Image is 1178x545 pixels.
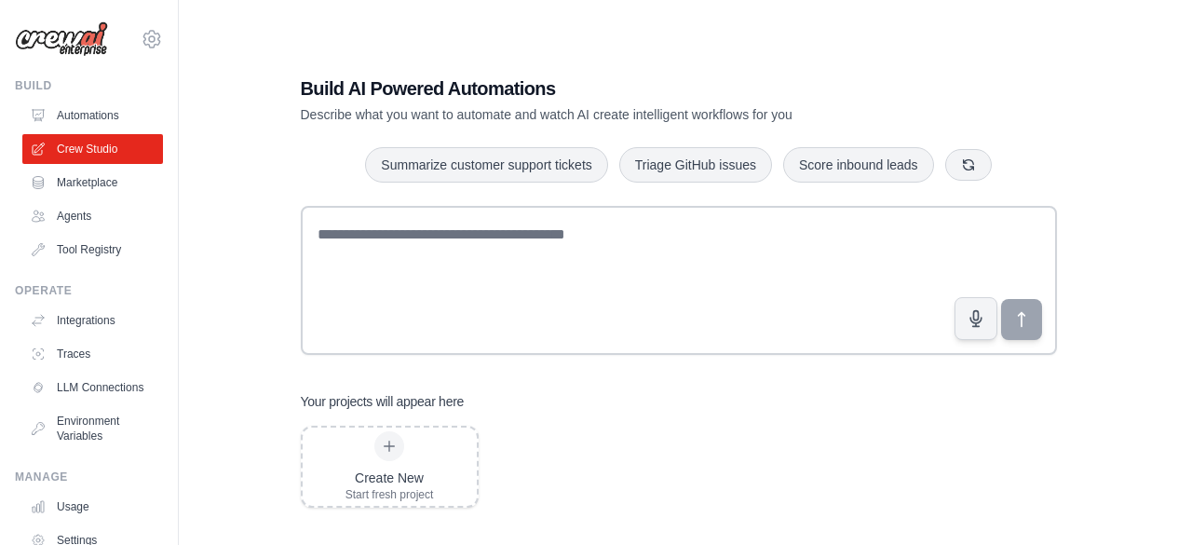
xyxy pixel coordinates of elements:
button: Get new suggestions [945,149,992,181]
a: Crew Studio [22,134,163,164]
img: Logo [15,21,108,57]
a: Integrations [22,306,163,335]
div: Create New [345,469,434,487]
a: LLM Connections [22,373,163,402]
div: Manage [15,470,163,484]
a: Agents [22,201,163,231]
button: Score inbound leads [783,147,934,183]
button: Click to speak your automation idea [955,297,997,340]
a: Environment Variables [22,406,163,451]
div: Start fresh project [345,487,434,502]
div: Build [15,78,163,93]
a: Tool Registry [22,235,163,265]
a: Traces [22,339,163,369]
a: Automations [22,101,163,130]
div: Operate [15,283,163,298]
a: Usage [22,492,163,522]
p: Describe what you want to automate and watch AI create intelligent workflows for you [301,105,927,124]
button: Triage GitHub issues [619,147,772,183]
button: Summarize customer support tickets [365,147,607,183]
h3: Your projects will appear here [301,392,465,411]
h1: Build AI Powered Automations [301,75,927,102]
a: Marketplace [22,168,163,198]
